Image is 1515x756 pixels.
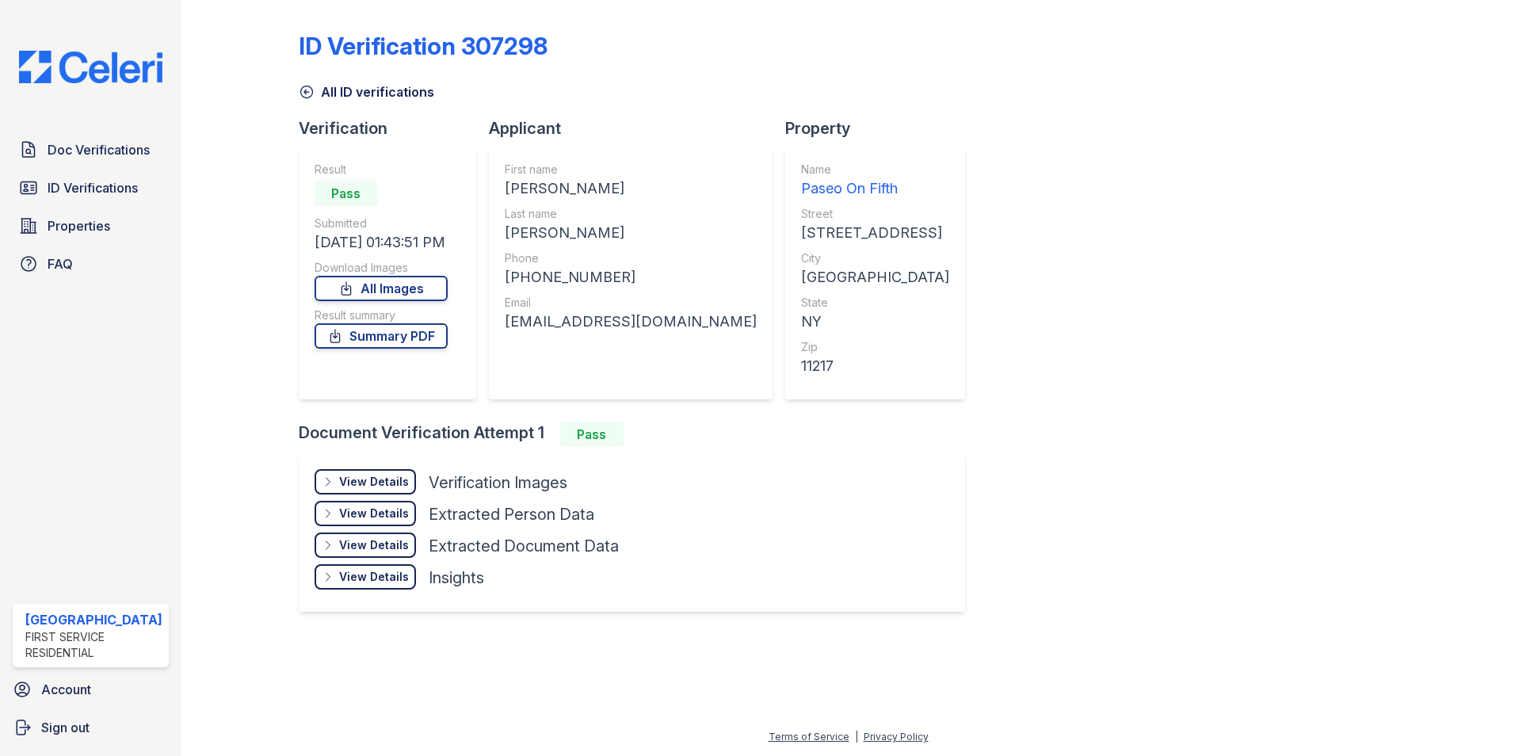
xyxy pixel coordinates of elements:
div: [STREET_ADDRESS] [801,222,949,244]
div: Verification Images [429,472,567,494]
div: [PERSON_NAME] [505,222,757,244]
div: Zip [801,339,949,355]
img: CE_Logo_Blue-a8612792a0a2168367f1c8372b55b34899dd931a85d93a1a3d3e32e68fde9ad4.png [6,51,175,83]
span: Account [41,680,91,699]
div: Extracted Person Data [429,503,594,525]
div: View Details [339,474,409,490]
a: Doc Verifications [13,134,169,166]
div: [EMAIL_ADDRESS][DOMAIN_NAME] [505,311,757,333]
div: NY [801,311,949,333]
span: ID Verifications [48,178,138,197]
div: Result [315,162,448,178]
a: Summary PDF [315,323,448,349]
div: Insights [429,567,484,589]
div: First name [505,162,757,178]
div: | [855,731,858,743]
a: Properties [13,210,169,242]
div: [PHONE_NUMBER] [505,266,757,288]
div: ID Verification 307298 [299,32,548,60]
a: All Images [315,276,448,301]
a: All ID verifications [299,82,434,101]
div: Last name [505,206,757,222]
a: Name Paseo On Fifth [801,162,949,200]
div: Result summary [315,307,448,323]
div: Pass [560,422,624,447]
div: Phone [505,250,757,266]
a: ID Verifications [13,172,169,204]
span: Doc Verifications [48,140,150,159]
div: [GEOGRAPHIC_DATA] [801,266,949,288]
div: View Details [339,506,409,521]
div: Pass [315,181,378,206]
div: Email [505,295,757,311]
div: City [801,250,949,266]
div: [PERSON_NAME] [505,178,757,200]
a: FAQ [13,248,169,280]
div: Street [801,206,949,222]
a: Sign out [6,712,175,743]
div: Extracted Document Data [429,535,619,557]
div: Submitted [315,216,448,231]
div: Property [785,117,978,139]
div: Name [801,162,949,178]
a: Privacy Policy [864,731,929,743]
a: Terms of Service [769,731,849,743]
div: State [801,295,949,311]
a: Account [6,674,175,705]
span: Sign out [41,718,90,737]
span: Properties [48,216,110,235]
div: 11217 [801,355,949,377]
div: View Details [339,537,409,553]
div: View Details [339,569,409,585]
div: Download Images [315,260,448,276]
div: Applicant [489,117,785,139]
div: [DATE] 01:43:51 PM [315,231,448,254]
div: Document Verification Attempt 1 [299,422,978,447]
span: FAQ [48,254,73,273]
div: Paseo On Fifth [801,178,949,200]
div: [GEOGRAPHIC_DATA] [25,610,162,629]
div: Verification [299,117,489,139]
div: First Service Residential [25,629,162,661]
